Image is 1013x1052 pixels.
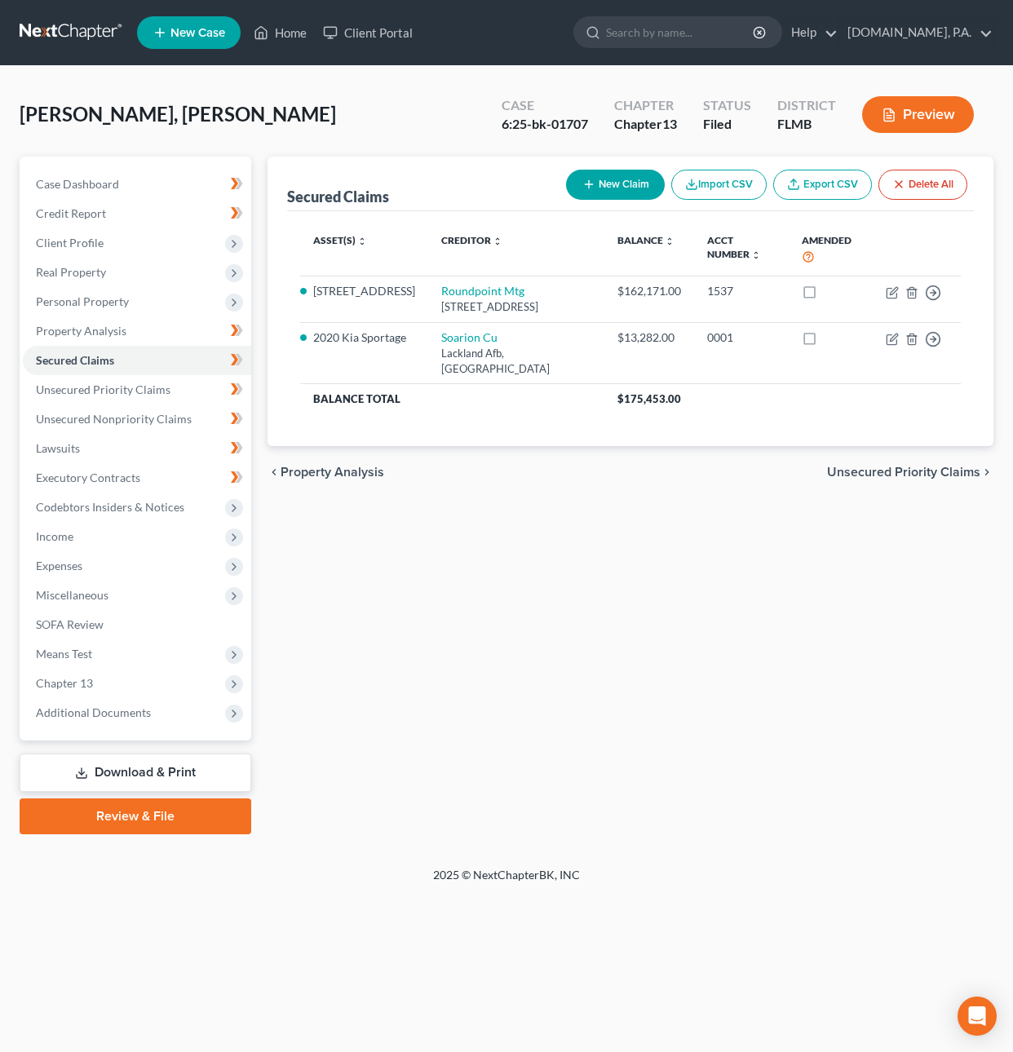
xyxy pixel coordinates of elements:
i: chevron_right [980,466,993,479]
div: Secured Claims [287,187,389,206]
a: Roundpoint Mtg [441,284,524,298]
a: SOFA Review [23,610,251,639]
li: 2020 Kia Sportage [313,329,415,346]
button: Import CSV [671,170,767,200]
div: 0001 [707,329,775,346]
div: Case [502,96,588,115]
span: New Case [170,27,225,39]
a: Secured Claims [23,346,251,375]
div: Chapter [614,96,677,115]
a: Balance unfold_more [617,234,675,246]
div: District [777,96,836,115]
a: Review & File [20,798,251,834]
a: Soarion Cu [441,330,498,344]
button: Unsecured Priority Claims chevron_right [827,466,993,479]
span: Means Test [36,647,92,661]
div: Status [703,96,751,115]
li: [STREET_ADDRESS] [313,283,415,299]
th: Balance Total [300,384,605,413]
a: Property Analysis [23,316,251,346]
div: [STREET_ADDRESS] [441,299,592,315]
div: Open Intercom Messenger [958,997,997,1036]
div: 2025 © NextChapterBK, INC [42,867,971,896]
div: 1537 [707,283,775,299]
div: Filed [703,115,751,134]
span: Codebtors Insiders & Notices [36,500,184,514]
div: Chapter [614,115,677,134]
button: Preview [862,96,974,133]
div: $162,171.00 [617,283,681,299]
a: Executory Contracts [23,463,251,493]
span: Unsecured Priority Claims [36,382,170,396]
span: Income [36,529,73,543]
a: Help [783,18,838,47]
a: Home [246,18,315,47]
button: Delete All [878,170,967,200]
span: 13 [662,116,677,131]
span: Client Profile [36,236,104,250]
div: Lackland Afb, [GEOGRAPHIC_DATA] [441,346,592,376]
input: Search by name... [606,17,755,47]
a: Acct Number unfold_more [707,234,761,260]
a: Case Dashboard [23,170,251,199]
span: Lawsuits [36,441,80,455]
i: unfold_more [665,236,675,246]
button: chevron_left Property Analysis [268,466,384,479]
span: Real Property [36,265,106,279]
th: Amended [789,224,873,276]
a: Asset(s) unfold_more [313,234,367,246]
span: Property Analysis [36,324,126,338]
a: Download & Print [20,754,251,792]
i: unfold_more [751,250,761,260]
button: New Claim [566,170,665,200]
a: Unsecured Nonpriority Claims [23,404,251,434]
span: Miscellaneous [36,588,108,602]
span: $175,453.00 [617,392,681,405]
a: Client Portal [315,18,421,47]
a: Lawsuits [23,434,251,463]
a: Export CSV [773,170,872,200]
span: SOFA Review [36,617,104,631]
span: Additional Documents [36,705,151,719]
span: [PERSON_NAME], [PERSON_NAME] [20,102,336,126]
span: Personal Property [36,294,129,308]
div: $13,282.00 [617,329,681,346]
a: Credit Report [23,199,251,228]
a: Creditor unfold_more [441,234,502,246]
a: Unsecured Priority Claims [23,375,251,404]
i: unfold_more [357,236,367,246]
span: Credit Report [36,206,106,220]
a: [DOMAIN_NAME], P.A. [839,18,993,47]
i: chevron_left [268,466,281,479]
i: unfold_more [493,236,502,246]
span: Unsecured Nonpriority Claims [36,412,192,426]
span: Property Analysis [281,466,384,479]
div: 6:25-bk-01707 [502,115,588,134]
span: Unsecured Priority Claims [827,466,980,479]
span: Chapter 13 [36,676,93,690]
span: Case Dashboard [36,177,119,191]
div: FLMB [777,115,836,134]
span: Executory Contracts [36,471,140,484]
span: Expenses [36,559,82,572]
span: Secured Claims [36,353,114,367]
